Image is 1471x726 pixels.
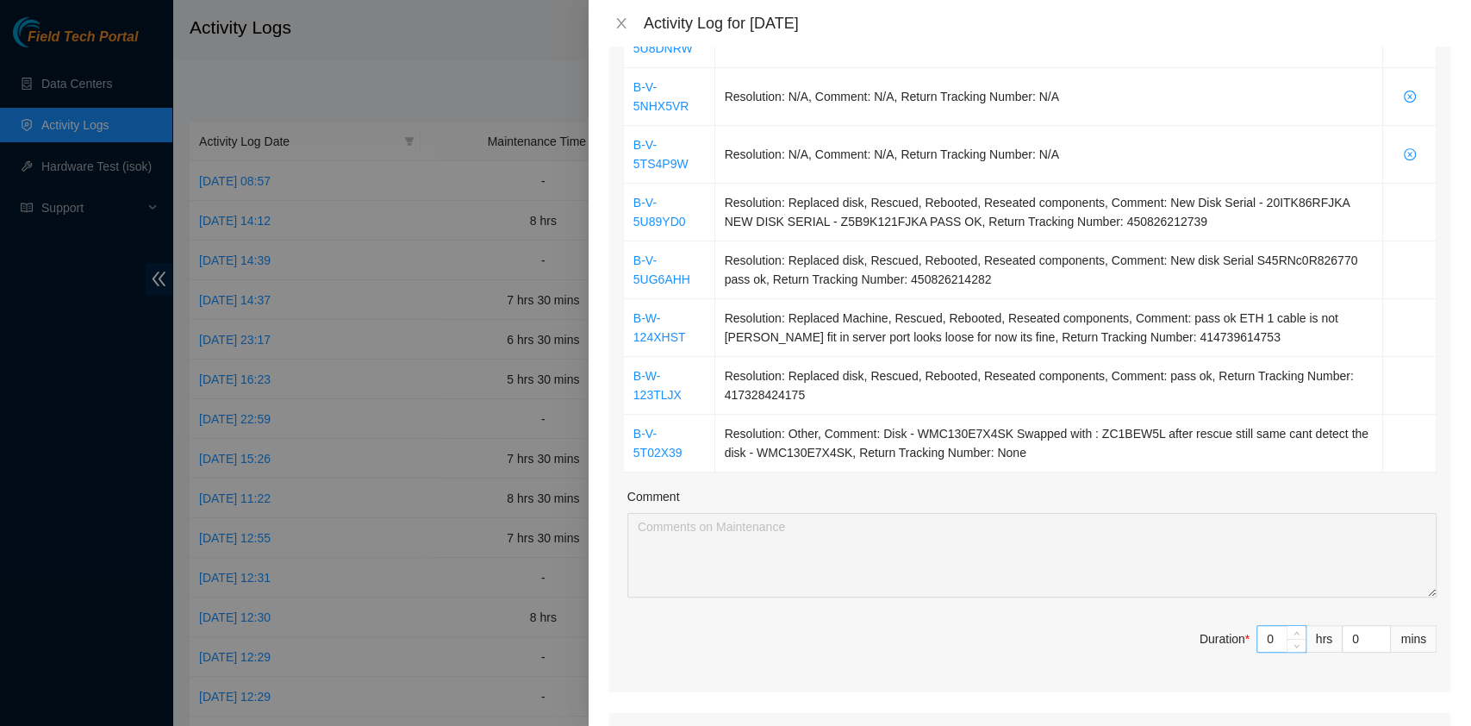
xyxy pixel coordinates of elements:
[1287,626,1306,639] span: Increase Value
[627,513,1437,598] textarea: Comment
[633,369,682,402] a: B-W-123TLJX
[715,241,1383,299] td: Resolution: Replaced disk, Rescued, Rebooted, Reseated components, Comment: New disk Serial S45RN...
[715,68,1383,126] td: Resolution: N/A, Comment: N/A, Return Tracking Number: N/A
[633,138,689,171] a: B-V-5TS4P9W
[1306,625,1343,653] div: hrs
[627,487,680,506] label: Comment
[1292,629,1302,639] span: up
[614,16,628,30] span: close
[609,16,633,32] button: Close
[715,126,1383,184] td: Resolution: N/A, Comment: N/A, Return Tracking Number: N/A
[644,14,1450,33] div: Activity Log for [DATE]
[715,184,1383,241] td: Resolution: Replaced disk, Rescued, Rebooted, Reseated components, Comment: New Disk Serial - 20I...
[1393,91,1426,103] span: close-circle
[633,427,683,460] a: B-V-5T02X39
[633,253,690,286] a: B-V-5UG6AHH
[1200,629,1250,648] div: Duration
[1287,639,1306,652] span: Decrease Value
[633,196,686,228] a: B-V-5U89YD0
[1393,148,1426,160] span: close-circle
[715,415,1383,473] td: Resolution: Other, Comment: Disk - WMC130E7X4SK Swapped with : ZC1BEW5L after rescue still same c...
[715,357,1383,415] td: Resolution: Replaced disk, Rescued, Rebooted, Reseated components, Comment: pass ok, Return Track...
[715,299,1383,357] td: Resolution: Replaced Machine, Rescued, Rebooted, Reseated components, Comment: pass ok ETH 1 cabl...
[633,311,686,344] a: B-W-124XHST
[1391,625,1437,653] div: mins
[633,80,689,113] a: B-V-5NHX5VR
[1292,641,1302,651] span: down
